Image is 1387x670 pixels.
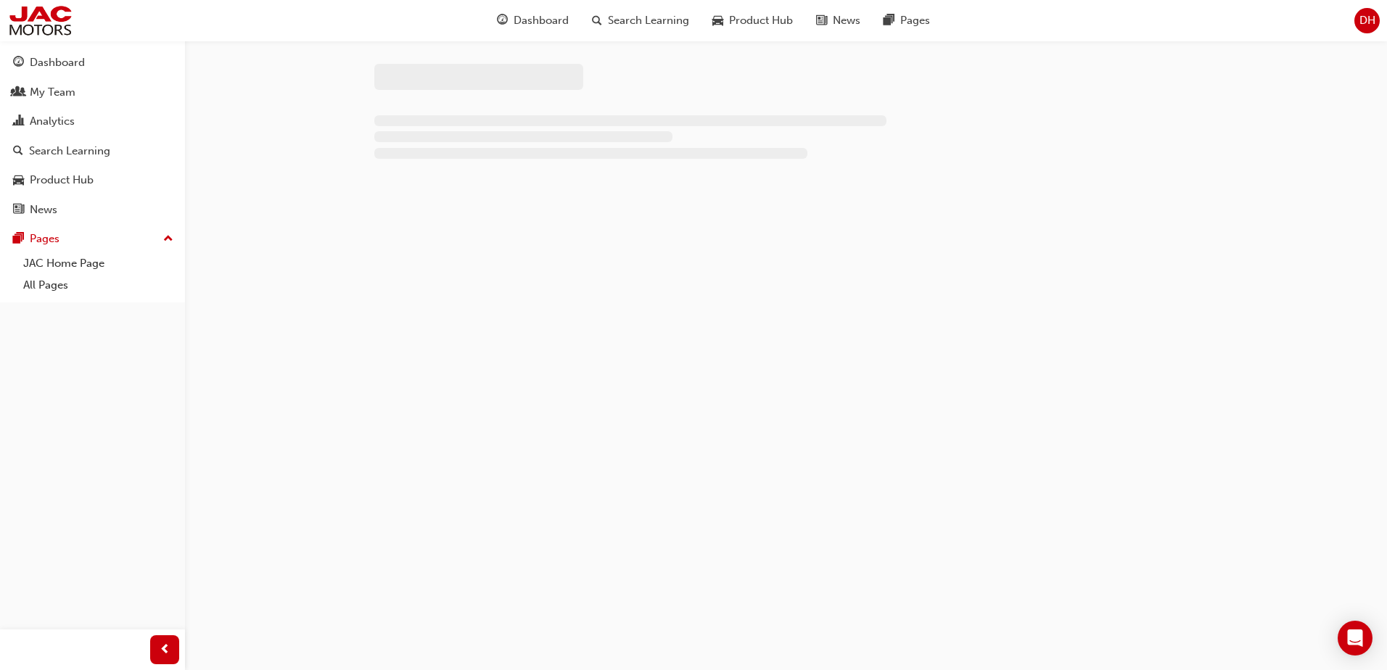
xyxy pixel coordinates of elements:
div: Analytics [30,113,75,130]
a: All Pages [17,274,179,297]
a: pages-iconPages [872,6,942,36]
button: Pages [6,226,179,252]
div: Product Hub [30,172,94,189]
div: News [30,202,57,218]
span: up-icon [163,230,173,249]
div: My Team [30,84,75,101]
div: Pages [30,231,59,247]
span: Dashboard [514,12,569,29]
span: Search Learning [608,12,689,29]
span: DH [1359,12,1375,29]
span: news-icon [13,204,24,217]
span: car-icon [712,12,723,30]
span: search-icon [592,12,602,30]
a: car-iconProduct Hub [701,6,804,36]
a: news-iconNews [804,6,872,36]
span: Pages [900,12,930,29]
img: jac-portal [7,4,73,37]
a: News [6,197,179,223]
span: Product Hub [729,12,793,29]
button: DH [1354,8,1380,33]
a: Analytics [6,108,179,135]
span: guage-icon [497,12,508,30]
span: prev-icon [160,641,170,659]
span: pages-icon [13,233,24,246]
a: My Team [6,79,179,106]
a: Search Learning [6,138,179,165]
a: JAC Home Page [17,252,179,275]
span: News [833,12,860,29]
span: pages-icon [884,12,894,30]
button: DashboardMy TeamAnalyticsSearch LearningProduct HubNews [6,46,179,226]
div: Dashboard [30,54,85,71]
span: chart-icon [13,115,24,128]
div: Open Intercom Messenger [1338,621,1372,655]
span: car-icon [13,174,24,187]
a: guage-iconDashboard [485,6,580,36]
a: Product Hub [6,167,179,194]
a: search-iconSearch Learning [580,6,701,36]
a: Dashboard [6,49,179,76]
span: people-icon [13,86,24,99]
span: guage-icon [13,57,24,70]
div: Search Learning [29,143,110,160]
span: news-icon [816,12,827,30]
span: search-icon [13,145,23,158]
